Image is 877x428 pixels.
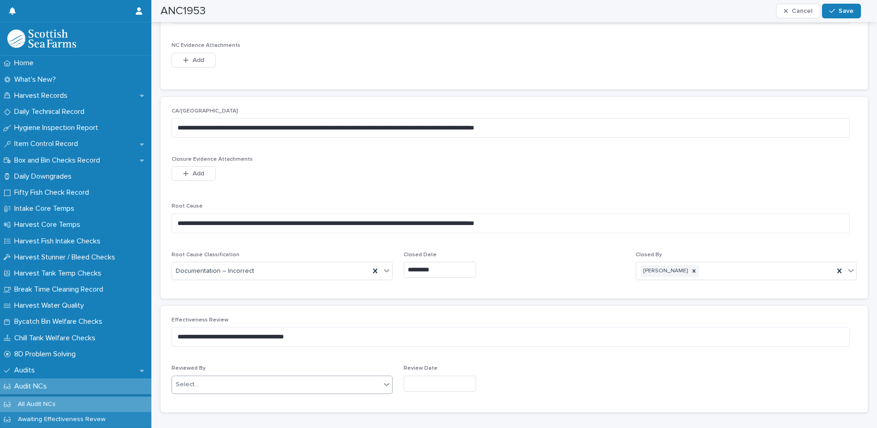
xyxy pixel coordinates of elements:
[11,400,63,408] p: All Audit NCs
[776,4,820,18] button: Cancel
[172,43,240,48] span: NC Evidence Attachments
[404,252,437,258] span: Closed Date
[172,317,228,323] span: Effectiveness Review
[11,350,83,359] p: 8D Problem Solving
[792,8,812,14] span: Cancel
[11,124,105,132] p: Hygiene Inspection Report
[193,170,204,177] span: Add
[11,382,54,391] p: Audit NCs
[404,366,438,371] span: Review Date
[176,380,199,389] div: Select...
[11,91,75,100] p: Harvest Records
[172,252,239,258] span: Root Cause Classification
[11,220,88,229] p: Harvest Core Temps
[193,57,204,63] span: Add
[172,53,216,68] button: Add
[11,269,109,278] p: Harvest Tank Temp Checks
[7,29,76,48] img: mMrefqRFQpe26GRNOUkG
[161,5,205,18] h2: ANC1953
[11,204,82,213] p: Intake Core Temps
[176,266,254,276] span: Documentation – Incorrect
[172,157,253,162] span: Closure Evidence Attachments
[641,265,689,277] div: [PERSON_NAME]
[636,252,662,258] span: Closed By
[172,108,238,114] span: CA/[GEOGRAPHIC_DATA]
[11,366,42,375] p: Audits
[11,156,107,165] p: Box and Bin Checks Record
[822,4,861,18] button: Save
[172,366,205,371] span: Reviewed By
[11,75,63,84] p: What's New?
[11,237,108,246] p: Harvest Fish Intake Checks
[11,301,91,310] p: Harvest Water Quality
[11,140,85,148] p: Item Control Record
[11,107,92,116] p: Daily Technical Record
[11,285,111,294] p: Break Time Cleaning Record
[11,253,122,262] p: Harvest Stunner / Bleed Checks
[11,416,113,423] p: Awaiting Effectiveness Revew
[11,59,41,68] p: Home
[172,203,203,209] span: Root Cause
[11,172,79,181] p: Daily Downgrades
[11,188,96,197] p: Fifty Fish Check Record
[11,334,103,343] p: Chill Tank Welfare Checks
[11,317,110,326] p: Bycatch Bin Welfare Checks
[838,8,854,14] span: Save
[172,166,216,181] button: Add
